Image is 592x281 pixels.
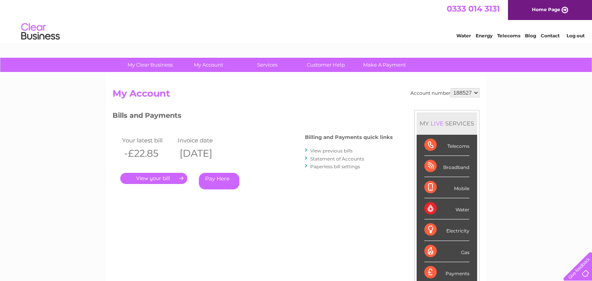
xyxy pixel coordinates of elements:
[424,219,469,241] div: Electricity
[305,134,393,140] h4: Billing and Payments quick links
[310,148,353,154] a: View previous bills
[120,135,176,146] td: Your latest bill
[114,4,479,37] div: Clear Business is a trading name of Verastar Limited (registered in [GEOGRAPHIC_DATA] No. 3667643...
[410,88,479,97] div: Account number
[525,33,536,38] a: Blog
[199,173,239,189] a: Pay Here
[176,146,231,161] th: [DATE]
[113,88,479,103] h2: My Account
[235,58,299,72] a: Services
[417,112,477,134] div: MY SERVICES
[176,135,231,146] td: Invoice date
[21,20,60,43] img: logo.png
[118,58,182,72] a: My Clear Business
[120,146,176,161] th: -£22.85
[424,198,469,219] div: Water
[424,135,469,156] div: Telecoms
[113,110,393,124] h3: Bills and Payments
[424,156,469,177] div: Broadband
[429,120,445,127] div: LIVE
[310,156,364,162] a: Statement of Accounts
[353,58,416,72] a: Make A Payment
[424,241,469,262] div: Gas
[567,33,585,38] a: Log out
[456,33,471,38] a: Water
[497,33,520,38] a: Telecoms
[310,164,360,169] a: Paperless bill settings
[447,4,500,13] a: 0333 014 3131
[120,173,187,184] a: .
[424,177,469,198] div: Mobile
[541,33,560,38] a: Contact
[294,58,358,72] a: Customer Help
[476,33,493,38] a: Energy
[177,58,240,72] a: My Account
